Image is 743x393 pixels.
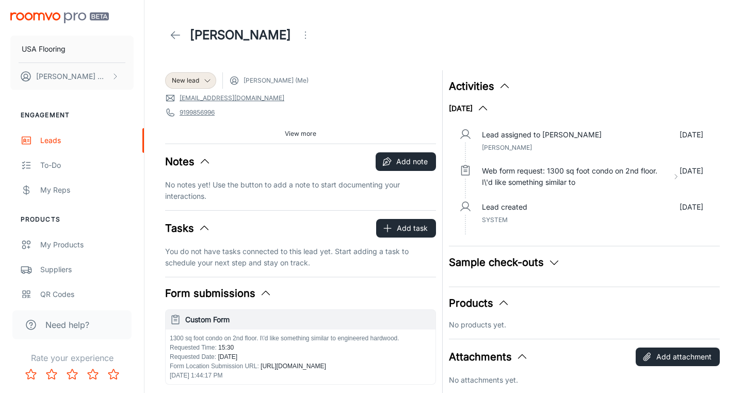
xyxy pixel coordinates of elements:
p: Web form request: 1300 sq foot condo on 2nd floor. I\'d like something similar to [482,165,668,188]
p: Lead assigned to [PERSON_NAME] [482,129,602,140]
p: No notes yet! Use the button to add a note to start documenting your interactions. [165,179,436,202]
p: [DATE] [680,201,703,213]
button: Form submissions [165,286,272,301]
p: No products yet. [449,319,720,331]
h6: Custom Form [185,314,431,325]
button: Attachments [449,349,528,365]
div: My Products [40,239,134,250]
p: [PERSON_NAME] Worthington [36,71,109,82]
div: Leads [40,135,134,146]
span: Requested Time : [170,344,217,351]
div: Suppliers [40,264,134,275]
button: Activities [449,78,511,94]
div: QR Codes [40,289,134,300]
p: [DATE] [680,129,703,140]
button: Rate 2 star [41,364,62,385]
span: System [482,216,508,224]
span: [PERSON_NAME] (Me) [244,76,309,85]
button: View more [281,126,320,142]
span: Requested Date : [170,353,216,360]
p: You do not have tasks connected to this lead yet. Start adding a task to schedule your next step ... [165,246,436,269]
p: 1300 sq foot condo on 2nd floor. I\'d like something similar to engineered hardwood. [170,334,431,343]
button: [DATE] [449,102,489,115]
span: [PERSON_NAME] [482,144,532,151]
span: Need help? [45,319,89,331]
img: Roomvo PRO Beta [10,12,109,23]
button: [PERSON_NAME] Worthington [10,63,134,90]
button: Sample check-outs [449,255,560,270]
button: Rate 3 star [62,364,83,385]
button: Tasks [165,221,211,236]
div: My Reps [40,184,134,196]
div: New lead [165,72,216,89]
button: Add note [376,152,436,171]
button: Rate 4 star [83,364,103,385]
button: Add task [376,219,436,238]
button: Custom Form1300 sq foot condo on 2nd floor. I\'d like something similar to engineered hardwood.Re... [166,310,435,384]
button: Notes [165,154,211,169]
button: Products [449,295,510,311]
p: [DATE] [680,165,703,188]
button: Rate 5 star [103,364,124,385]
span: 15:30 [217,344,234,351]
span: New lead [172,76,199,85]
p: USA Flooring [22,43,66,55]
button: Open menu [295,25,316,45]
span: [URL][DOMAIN_NAME] [259,363,326,370]
a: 9199856996 [180,108,215,117]
button: USA Flooring [10,36,134,62]
a: [EMAIL_ADDRESS][DOMAIN_NAME] [180,93,284,103]
span: Form Location Submission URL : [170,363,259,370]
p: Lead created [482,201,527,213]
button: Rate 1 star [21,364,41,385]
p: No attachments yet. [449,374,720,386]
div: To-do [40,160,134,171]
p: Rate your experience [8,352,136,364]
span: View more [285,129,316,138]
h1: [PERSON_NAME] [190,26,291,44]
span: [DATE] [216,353,237,360]
button: Add attachment [636,348,720,366]
span: [DATE] 1:44:17 PM [170,372,223,379]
